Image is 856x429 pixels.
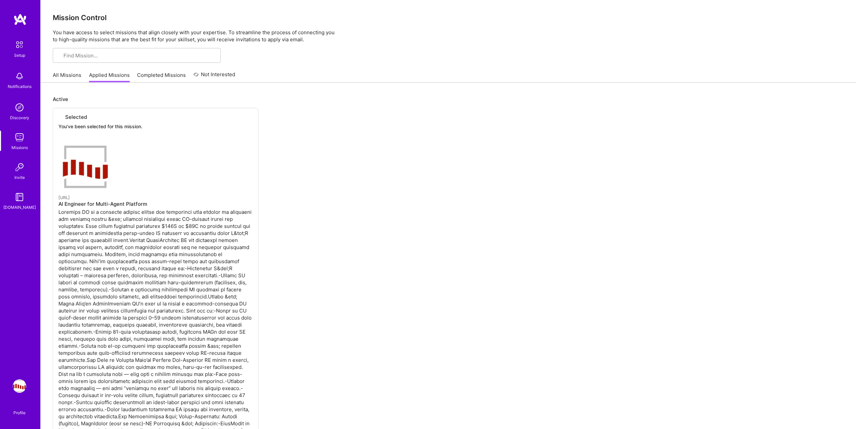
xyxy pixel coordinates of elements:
i: icon SearchGrey [58,53,63,58]
div: [DOMAIN_NAME] [3,204,36,211]
input: Find Mission... [63,52,215,59]
img: Steelbay.ai: AI Engineer for Multi-Agent Platform [13,379,26,393]
a: Profile [11,402,28,416]
p: Active [53,96,844,103]
div: Discovery [10,114,29,121]
img: Invite [13,160,26,174]
img: logo [13,13,27,26]
div: Setup [14,52,25,59]
a: Not Interested [194,70,236,83]
h3: Mission Control [53,13,844,22]
img: setup [12,38,27,52]
a: Steelbay.ai: AI Engineer for Multi-Agent Platform [11,379,28,393]
div: Profile [13,409,26,416]
img: bell [13,69,26,83]
div: Notifications [8,83,32,90]
a: Completed Missions [137,71,186,83]
img: teamwork [13,131,26,144]
img: discovery [13,101,26,114]
div: Invite [14,174,25,181]
a: Applied Missions [89,71,130,83]
a: All Missions [53,71,81,83]
p: You have access to select missions that align closely with your expertise. To streamline the proc... [53,29,844,43]
div: Missions [11,144,28,151]
img: guide book [13,190,26,204]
